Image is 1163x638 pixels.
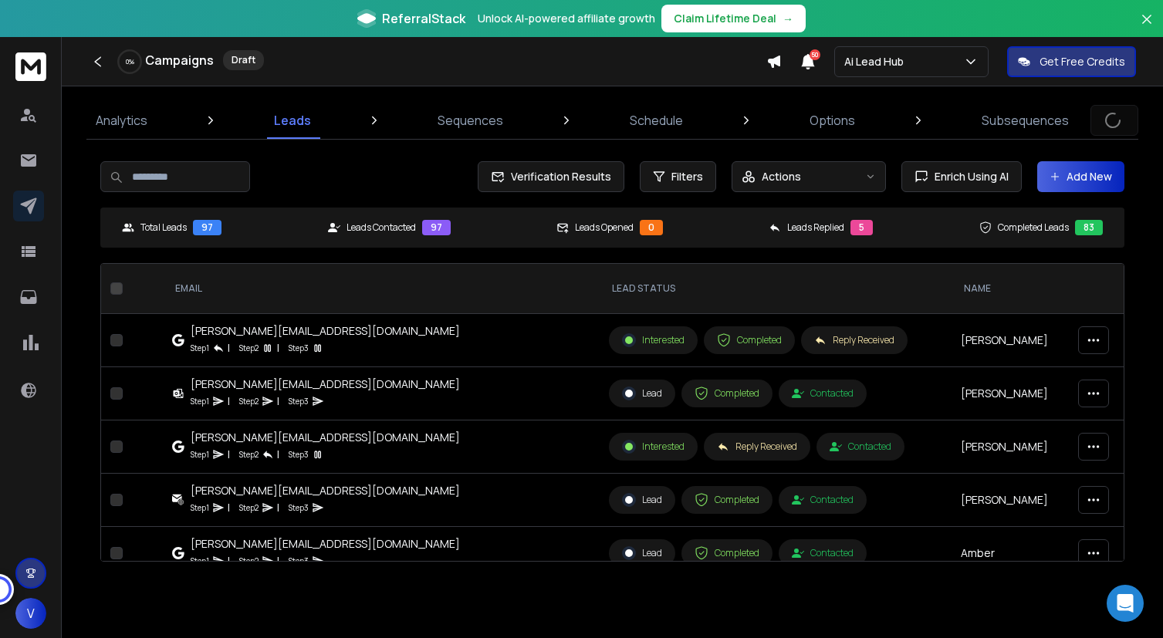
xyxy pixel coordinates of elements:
[86,102,157,139] a: Analytics
[505,169,611,184] span: Verification Results
[972,102,1078,139] a: Subsequences
[622,440,685,454] div: Interested
[274,111,311,130] p: Leads
[830,441,891,453] div: Contacted
[630,111,683,130] p: Schedule
[1107,585,1144,622] div: Open Intercom Messenger
[228,393,230,409] p: |
[762,169,801,184] p: Actions
[622,333,685,347] div: Interested
[126,57,134,66] p: 0 %
[191,376,460,392] div: [PERSON_NAME][EMAIL_ADDRESS][DOMAIN_NAME]
[15,598,46,629] button: V
[239,393,259,409] p: Step 2
[792,547,854,559] div: Contacted
[952,474,1069,527] td: [PERSON_NAME]
[850,220,873,235] div: 5
[622,546,662,560] div: Lead
[600,264,952,314] th: LEAD STATUS
[810,111,855,130] p: Options
[382,9,465,28] span: ReferralStack
[163,264,600,314] th: EMAIL
[347,221,416,234] p: Leads Contacted
[289,500,309,515] p: Step 3
[695,493,759,507] div: Completed
[191,340,209,356] p: Step 1
[228,447,230,462] p: |
[438,111,503,130] p: Sequences
[191,393,209,409] p: Step 1
[478,161,624,192] button: Verification Results
[717,333,782,347] div: Completed
[952,367,1069,420] td: [PERSON_NAME]
[952,420,1069,474] td: [PERSON_NAME]
[289,447,309,462] p: Step 3
[928,169,1009,184] span: Enrich Using AI
[191,553,209,569] p: Step 1
[982,111,1069,130] p: Subsequences
[140,221,187,234] p: Total Leads
[952,314,1069,367] td: [PERSON_NAME]
[792,494,854,506] div: Contacted
[428,102,512,139] a: Sequences
[952,527,1069,580] td: Amber
[228,553,230,569] p: |
[575,221,634,234] p: Leads Opened
[1137,9,1157,46] button: Close banner
[289,393,309,409] p: Step 3
[228,500,230,515] p: |
[223,50,264,70] div: Draft
[239,340,259,356] p: Step 2
[191,430,460,445] div: [PERSON_NAME][EMAIL_ADDRESS][DOMAIN_NAME]
[478,11,655,26] p: Unlock AI-powered affiliate growth
[1040,54,1125,69] p: Get Free Credits
[193,220,221,235] div: 97
[277,447,279,462] p: |
[844,54,910,69] p: Ai Lead Hub
[640,161,716,192] button: Filters
[814,334,894,346] div: Reply Received
[191,483,460,498] div: [PERSON_NAME][EMAIL_ADDRESS][DOMAIN_NAME]
[952,264,1069,314] th: NAME
[717,441,797,453] div: Reply Received
[277,340,279,356] p: |
[695,387,759,400] div: Completed
[901,161,1022,192] button: Enrich Using AI
[145,51,214,69] h1: Campaigns
[1037,161,1124,192] button: Add New
[239,500,259,515] p: Step 2
[640,220,663,235] div: 0
[191,323,460,339] div: [PERSON_NAME][EMAIL_ADDRESS][DOMAIN_NAME]
[277,553,279,569] p: |
[1007,46,1136,77] button: Get Free Credits
[661,5,806,32] button: Claim Lifetime Deal→
[422,220,451,235] div: 97
[289,553,309,569] p: Step 3
[191,447,209,462] p: Step 1
[277,500,279,515] p: |
[800,102,864,139] a: Options
[620,102,692,139] a: Schedule
[289,340,309,356] p: Step 3
[228,340,230,356] p: |
[191,500,209,515] p: Step 1
[1075,220,1103,235] div: 83
[239,447,259,462] p: Step 2
[783,11,793,26] span: →
[622,387,662,400] div: Lead
[787,221,844,234] p: Leads Replied
[998,221,1069,234] p: Completed Leads
[191,536,460,552] div: [PERSON_NAME][EMAIL_ADDRESS][DOMAIN_NAME]
[671,169,703,184] span: Filters
[622,493,662,507] div: Lead
[695,546,759,560] div: Completed
[96,111,147,130] p: Analytics
[792,387,854,400] div: Contacted
[239,553,259,569] p: Step 2
[810,49,820,60] span: 50
[277,393,279,409] p: |
[265,102,320,139] a: Leads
